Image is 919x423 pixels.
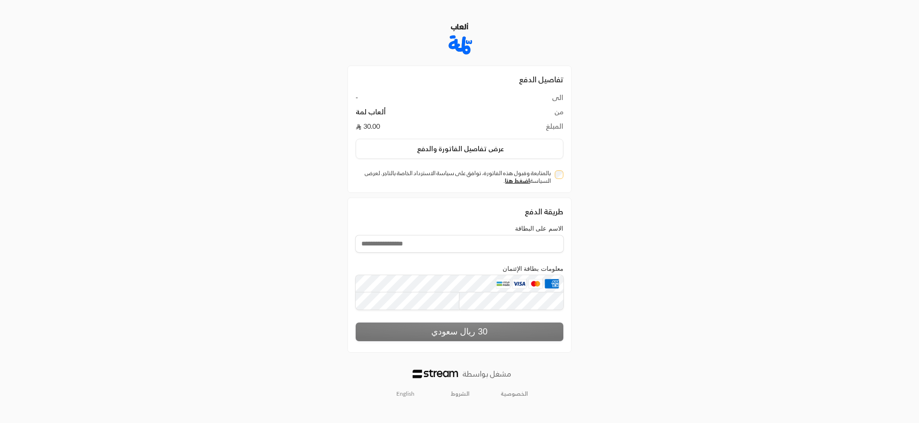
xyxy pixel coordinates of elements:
[486,122,563,131] td: المبلغ
[515,225,563,232] label: الاسم على البطاقة
[359,169,551,185] label: بالمتابعة وقبول هذه الفاتورة، توافق على سياسة الاسترداد الخاصة بالتاجر. لعرض السياسة .
[462,368,511,379] p: مشغل بواسطة
[356,122,486,131] td: 30.00
[451,390,470,398] a: الشروط
[486,93,563,107] td: الى
[486,107,563,122] td: من
[503,265,563,272] label: معلومات بطاقة الإئتمان
[413,369,458,378] img: Logo
[501,390,528,398] a: الخصوصية
[505,177,530,184] a: اضغط هنا
[356,107,486,122] td: ألعاب لمة
[391,386,420,401] a: English
[440,20,479,58] img: Company Logo
[356,139,563,159] button: عرض تفاصيل الفاتورة والدفع
[356,93,486,107] td: -
[356,206,563,217] div: طريقة الدفع
[356,74,563,85] h2: تفاصيل الدفع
